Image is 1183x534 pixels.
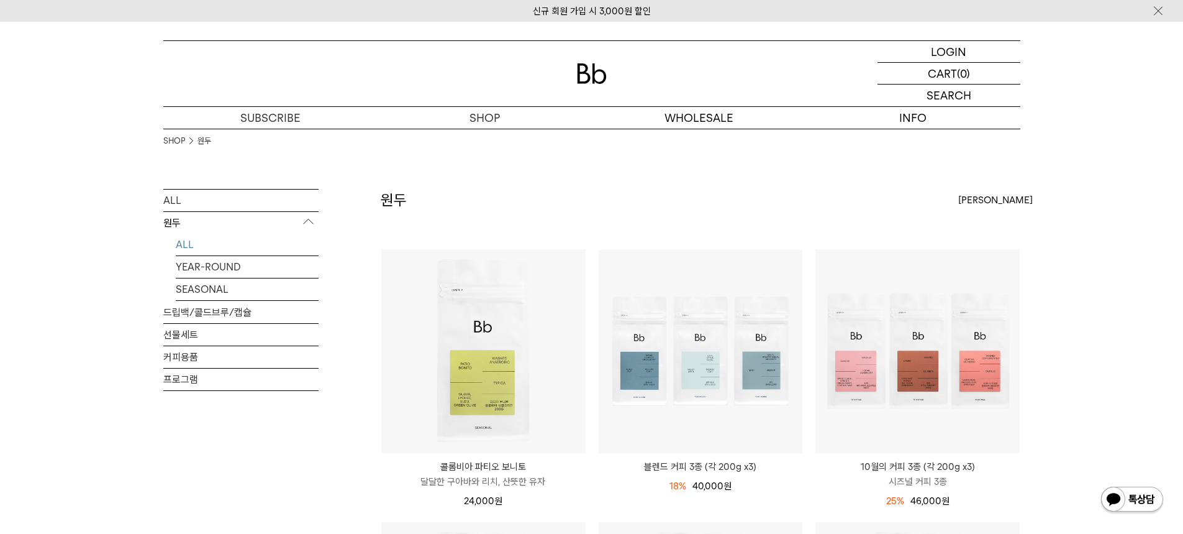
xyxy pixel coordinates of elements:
a: 선물세트 [163,324,319,346]
span: 46,000 [910,495,950,507]
a: LOGIN [877,41,1020,63]
img: 블렌드 커피 3종 (각 200g x3) [599,249,802,453]
img: 카카오톡 채널 1:1 채팅 버튼 [1100,486,1164,515]
h2: 원두 [381,190,407,211]
a: SUBSCRIBE [163,107,378,129]
span: 24,000 [464,495,502,507]
a: 커피용품 [163,346,319,368]
div: 18% [669,479,686,494]
a: 프로그램 [163,369,319,390]
a: SHOP [163,135,185,147]
p: SEARCH [927,85,971,106]
a: 콜롬비아 파티오 보니토 달달한 구아바와 리치, 산뜻한 유자 [381,459,585,489]
p: CART [928,63,957,84]
img: 10월의 커피 3종 (각 200g x3) [816,249,1020,453]
a: 블렌드 커피 3종 (각 200g x3) [599,459,802,474]
a: ALL [176,234,319,255]
a: 원두 [197,135,211,147]
p: 10월의 커피 3종 (각 200g x3) [816,459,1020,474]
p: 원두 [163,212,319,234]
a: 10월의 커피 3종 (각 200g x3) 시즈널 커피 3종 [816,459,1020,489]
a: 신규 회원 가입 시 3,000원 할인 [533,6,651,17]
span: [PERSON_NAME] [958,193,1033,208]
p: 콜롬비아 파티오 보니토 [381,459,585,474]
p: 시즈널 커피 3종 [816,474,1020,489]
a: YEAR-ROUND [176,256,319,278]
p: LOGIN [931,41,966,62]
a: ALL [163,190,319,211]
a: SHOP [378,107,592,129]
p: INFO [806,107,1020,129]
span: 40,000 [692,481,732,492]
div: 25% [886,494,904,509]
span: 원 [494,495,502,507]
a: CART (0) [877,63,1020,85]
a: 드립백/콜드브루/캡슐 [163,302,319,323]
span: 원 [723,481,732,492]
a: SEASONAL [176,279,319,300]
p: 달달한 구아바와 리치, 산뜻한 유자 [381,474,585,489]
img: 콜롬비아 파티오 보니토 [381,249,585,453]
p: (0) [957,63,970,84]
p: WHOLESALE [592,107,806,129]
img: 로고 [577,63,607,84]
span: 원 [941,495,950,507]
